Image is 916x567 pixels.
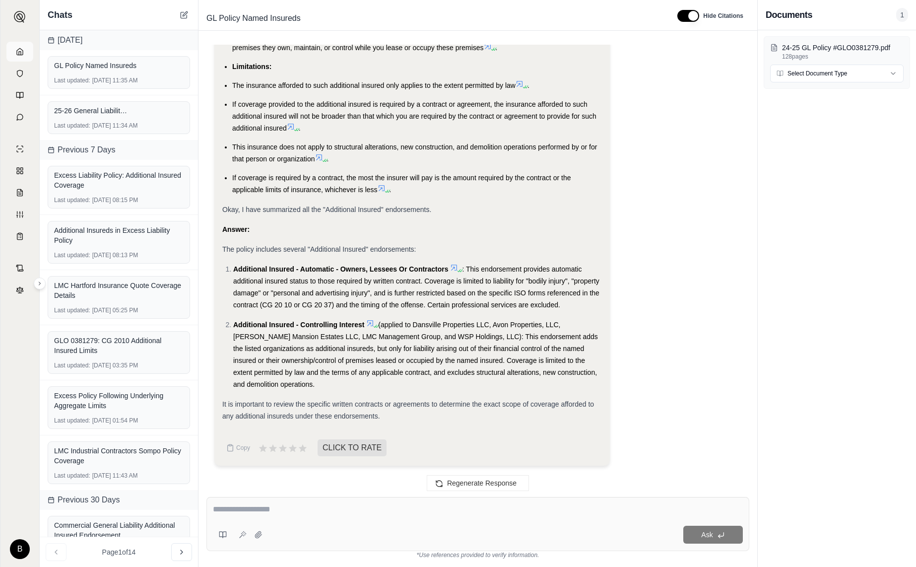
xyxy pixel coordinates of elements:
div: Excess Policy Following Underlying Aggregate Limits [54,391,184,411]
span: Last updated: [54,361,90,369]
span: Copy [236,444,250,452]
span: It is important to review the specific written contracts or agreements to determine the exact sco... [222,400,594,420]
span: The policy includes several "Additional Insured" endorsements: [222,245,416,253]
button: Expand sidebar [34,278,46,289]
span: Limitations: [232,63,271,71]
span: If coverage provided to the additional insured is required by a contract or agreement, the insura... [232,100,596,132]
div: [DATE] 11:35 AM [54,76,184,84]
span: Last updated: [54,306,90,314]
div: [DATE] 11:34 AM [54,122,184,130]
span: Last updated: [54,196,90,204]
button: 24-25 GL Policy #GLO0381279.pdf128pages [770,43,904,61]
span: Okay, I have summarized all the "Additional Insured" endorsements. [222,206,431,213]
span: This insurance does not apply to structural alterations, new construction, and demolition operati... [232,143,597,163]
button: Regenerate Response [427,475,529,491]
div: [DATE] 01:54 PM [54,417,184,425]
div: [DATE] 08:13 PM [54,251,184,259]
span: Chats [48,8,72,22]
a: Claim Coverage [6,183,33,203]
img: Expand sidebar [14,11,26,23]
span: Page 1 of 14 [102,547,136,557]
a: Legal Search Engine [6,280,33,300]
span: Ask [701,531,713,539]
a: Prompt Library [6,85,33,105]
a: Custom Report [6,205,33,224]
a: Home [6,42,33,62]
div: Previous 7 Days [40,140,198,160]
div: [DATE] [40,30,198,50]
div: Previous 30 Days [40,490,198,510]
p: 128 pages [782,53,904,61]
span: Last updated: [54,472,90,480]
a: Chat [6,107,33,127]
button: Copy [222,438,254,458]
a: Policy Comparisons [6,161,33,181]
span: . [299,124,301,132]
a: Documents Vault [6,64,33,83]
div: Commercial General Liability Additional Insured Endorsement [54,520,184,540]
a: Contract Analysis [6,258,33,278]
span: 25-26 General Liability Policy.PDF [54,106,129,116]
span: (applied to Dansville Properties LLC, Avon Properties, LLC, [PERSON_NAME] Mansion Estates LLC, LM... [233,321,598,388]
h3: Documents [766,8,812,22]
span: Hide Citations [703,12,743,20]
div: [DATE] 11:43 AM [54,472,184,480]
span: Last updated: [54,251,90,259]
span: . [390,186,392,194]
div: Additional Insureds in Excess Liability Policy [54,225,184,245]
a: Single Policy [6,139,33,159]
div: [DATE] 05:25 PM [54,306,184,314]
div: B [10,539,30,559]
div: Excess Liability Policy: Additional Insured Coverage [54,170,184,190]
button: New Chat [178,9,190,21]
div: GLO 0381279: CG 2010 Additional Insured Limits [54,336,184,355]
span: If coverage is required by a contract, the most the insurer will pay is the amount required by th... [232,174,571,194]
button: Expand sidebar [10,7,30,27]
span: Additional Insured - Controlling Interest [233,321,364,329]
strong: Answer: [222,225,250,233]
div: [DATE] 08:15 PM [54,196,184,204]
div: *Use references provided to verify information. [206,551,749,559]
span: GL Policy Named Insureds [202,10,305,26]
span: 1 [896,8,908,22]
span: : This endorsement provides automatic additional insured status to those required by written cont... [233,265,599,309]
span: Regenerate Response [447,479,517,487]
span: . [527,81,529,89]
span: Last updated: [54,417,90,425]
a: Coverage Table [6,226,33,246]
div: GL Policy Named Insureds [54,61,184,71]
div: Edit Title [202,10,665,26]
span: Last updated: [54,76,90,84]
span: . [327,155,329,163]
span: CLICK TO RATE [318,439,387,456]
p: 24-25 GL Policy #GLO0381279.pdf [782,43,904,53]
div: LMC Hartford Insurance Quote Coverage Details [54,281,184,300]
span: Last updated: [54,122,90,130]
span: The coverage applies only with respect to their liability arising out of their financial control ... [232,32,600,52]
div: LMC Industrial Contractors Sompo Policy Coverage [54,446,184,466]
span: The insurance afforded to such additional insured only applies to the extent permitted by law [232,81,516,89]
span: Additional Insured - Automatic - Owners, Lessees Or Contractors [233,265,449,273]
button: Ask [683,526,743,544]
div: [DATE] 03:35 PM [54,361,184,369]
